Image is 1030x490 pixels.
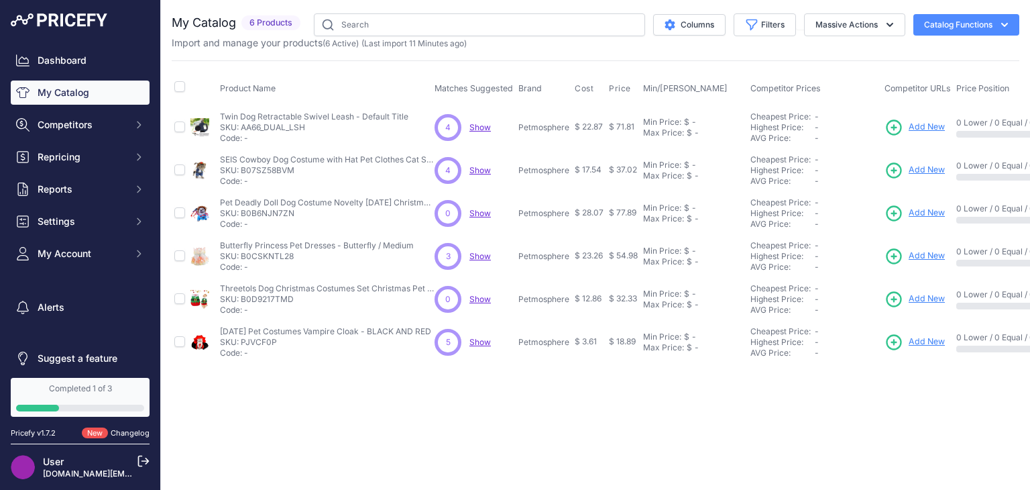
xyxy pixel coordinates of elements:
[643,332,681,342] div: Min Price:
[518,83,542,93] span: Brand
[815,262,819,272] span: -
[643,117,681,128] div: Min Price:
[884,204,945,223] a: Add New
[220,262,414,273] p: Code: -
[11,13,107,27] img: Pricefy Logo
[643,256,684,267] div: Max Price:
[687,213,692,224] div: $
[220,283,435,294] p: Threetols Dog Christmas Costumes Set Christmas Pet Clothes Christmas Outfits Pet Santa Claus Suit...
[518,122,569,133] p: Petmosphere
[643,246,681,256] div: Min Price:
[692,342,699,353] div: -
[687,170,692,181] div: $
[445,164,451,177] span: 4
[643,289,681,299] div: Min Price:
[609,83,634,94] button: Price
[220,197,435,208] p: Pet Deadly Doll Dog Costume Novelty [DATE] Christmas Costumes Funny Dog Cosplay Outfits Cute Clot...
[815,305,819,315] span: -
[609,207,636,217] span: $ 77.89
[750,122,815,133] div: Highest Price:
[38,183,125,196] span: Reports
[220,133,408,144] p: Code: -
[609,293,637,303] span: $ 32.33
[361,38,467,48] span: (Last import 11 Minutes ago)
[241,15,300,31] span: 6 Products
[11,81,150,105] a: My Catalog
[687,299,692,310] div: $
[750,283,811,293] a: Cheapest Price:
[643,160,681,170] div: Min Price:
[314,13,645,36] input: Search
[11,242,150,266] button: My Account
[469,165,491,175] a: Show
[643,170,684,181] div: Max Price:
[684,289,689,299] div: $
[750,83,821,93] span: Competitor Prices
[815,111,819,121] span: -
[692,128,699,138] div: -
[692,170,699,181] div: -
[446,336,451,348] span: 5
[815,337,819,347] span: -
[909,293,945,305] span: Add New
[445,207,451,219] span: 0
[11,48,150,72] a: Dashboard
[575,83,593,94] span: Cost
[609,250,638,260] span: $ 54.98
[518,165,569,176] p: Petmosphere
[815,154,819,164] span: -
[884,247,945,266] a: Add New
[445,121,451,134] span: 4
[11,346,150,371] a: Suggest a feature
[11,295,150,320] a: Alerts
[609,121,634,132] span: $ 71.81
[687,256,692,267] div: $
[692,299,699,310] div: -
[575,207,604,217] span: $ 28.07
[653,14,726,36] button: Columns
[815,176,819,186] span: -
[11,209,150,234] button: Settings
[815,133,819,143] span: -
[43,469,250,479] a: [DOMAIN_NAME][EMAIL_ADDRESS][DOMAIN_NAME]
[913,14,1019,36] button: Catalog Functions
[220,122,408,133] p: SKU: AA66_DUAL_LSH
[518,208,569,219] p: Petmosphere
[220,176,435,187] p: Code: -
[220,219,435,230] p: Code: -
[687,342,692,353] div: $
[469,251,491,261] span: Show
[684,246,689,256] div: $
[815,294,819,304] span: -
[815,122,819,132] span: -
[750,240,811,250] a: Cheapest Price:
[220,83,276,93] span: Product Name
[446,250,451,262] span: 3
[172,36,467,50] p: Import and manage your products
[575,83,596,94] button: Cost
[609,336,636,346] span: $ 18.89
[884,290,945,309] a: Add New
[884,333,945,352] a: Add New
[684,117,689,128] div: $
[220,165,435,176] p: SKU: B07SZ58BVM
[689,203,696,213] div: -
[469,122,491,132] span: Show
[575,164,602,175] span: $ 17.54
[220,348,431,358] p: Code: -
[11,113,150,137] button: Competitors
[909,121,945,134] span: Add New
[734,13,796,36] button: Filters
[220,111,408,122] p: Twin Dog Retractable Swivel Leash - Default Title
[689,160,696,170] div: -
[750,305,815,315] div: AVG Price:
[815,251,819,261] span: -
[38,247,125,260] span: My Account
[469,337,491,347] span: Show
[575,250,603,260] span: $ 23.26
[38,118,125,132] span: Competitors
[38,215,125,228] span: Settings
[689,289,696,299] div: -
[684,203,689,213] div: $
[518,251,569,262] p: Petmosphere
